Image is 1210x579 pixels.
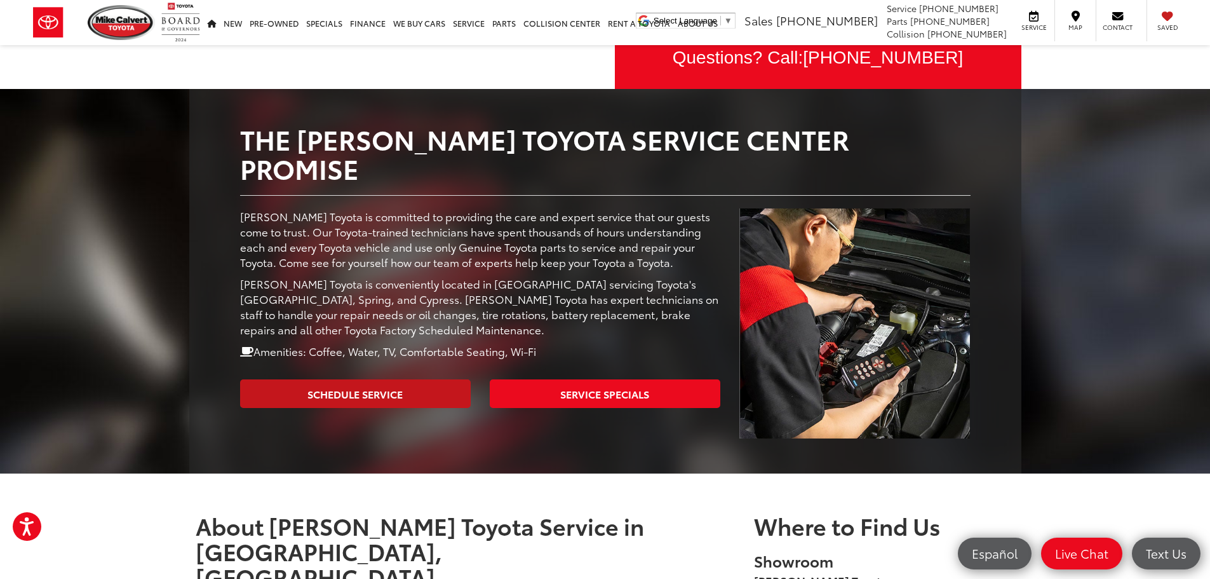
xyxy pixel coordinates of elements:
span: Español [965,545,1024,561]
h2: The [PERSON_NAME] Toyota Service Center Promise [240,124,971,182]
a: Español [958,538,1032,569]
span: [PHONE_NUMBER] [919,2,998,15]
a: Service Specials [490,379,720,408]
span: Text Us [1139,545,1193,561]
img: Service Center | Mike Calvert Toyota in Houston TX [739,208,970,439]
span: [PHONE_NUMBER] [803,48,963,67]
p: [PERSON_NAME] Toyota is committed to providing the care and expert service that our guests come t... [240,208,721,269]
span: [PHONE_NUMBER] [910,15,990,27]
h4: Where to Find Us [754,513,1014,538]
span: [PHONE_NUMBER] [776,12,878,29]
span: Parts [887,15,908,27]
p: [PERSON_NAME] Toyota is conveniently located in [GEOGRAPHIC_DATA] servicing Toyota's [GEOGRAPHIC_... [240,276,721,337]
a: Questions? Call:[PHONE_NUMBER] [615,27,1021,89]
div: Questions? Call: [615,27,1021,89]
a: Live Chat [1041,538,1122,569]
span: Contact [1103,23,1133,32]
span: Collision [887,27,925,40]
span: Saved [1153,23,1181,32]
span: Sales [744,12,773,29]
p: Amenities: Coffee, Water, TV, Comfortable Seating, Wi-Fi [240,343,721,358]
span: Service [887,2,917,15]
span: Service [1019,23,1048,32]
span: ▼ [724,16,732,25]
a: Text Us [1132,538,1200,569]
span: Map [1061,23,1089,32]
h5: Showroom [754,552,1014,569]
span: Live Chat [1049,545,1115,561]
span: [PHONE_NUMBER] [927,27,1007,40]
a: Schedule Service [240,379,471,408]
img: Mike Calvert Toyota [88,5,155,40]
